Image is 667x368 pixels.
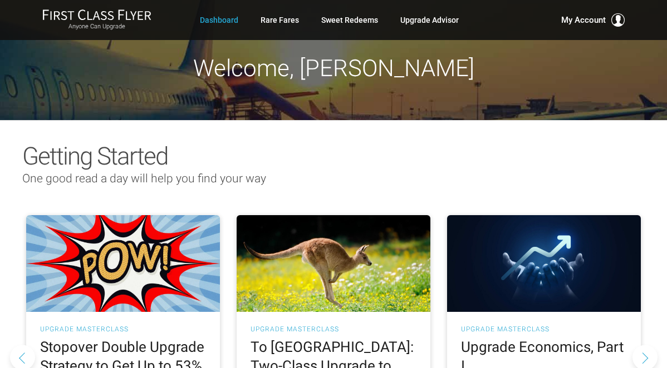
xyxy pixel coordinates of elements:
[22,142,168,171] span: Getting Started
[400,10,459,30] a: Upgrade Advisor
[561,13,606,27] span: My Account
[461,326,627,332] h3: UPGRADE MASTERCLASS
[251,326,416,332] h3: UPGRADE MASTERCLASS
[561,13,625,27] button: My Account
[200,10,238,30] a: Dashboard
[261,10,299,30] a: Rare Fares
[42,9,151,21] img: First Class Flyer
[42,23,151,31] small: Anyone Can Upgrade
[321,10,378,30] a: Sweet Redeems
[193,54,474,82] span: Welcome, [PERSON_NAME]
[40,326,206,332] h3: UPGRADE MASTERCLASS
[42,9,151,31] a: First Class FlyerAnyone Can Upgrade
[22,172,266,185] span: One good read a day will help you find your way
